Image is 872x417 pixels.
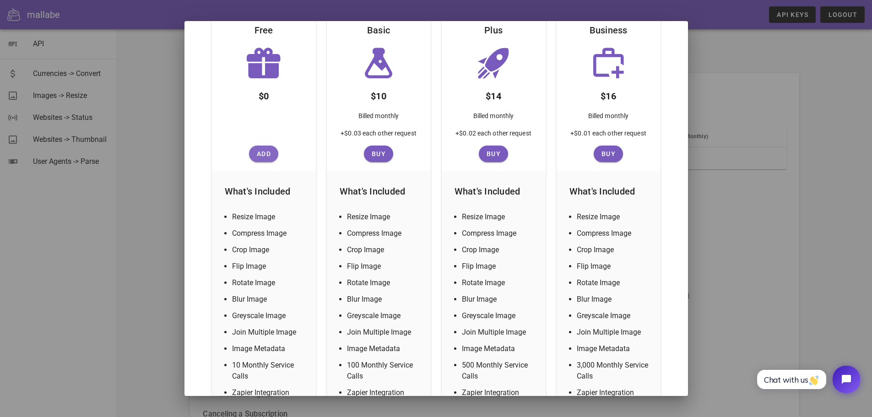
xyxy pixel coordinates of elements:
[232,244,307,255] li: Crop Image
[594,146,623,162] button: Buy
[447,177,540,206] div: What's Included
[577,261,651,272] li: Flip Image
[462,360,536,382] li: 500 Monthly Service Calls
[247,16,281,45] div: Free
[462,343,536,354] li: Image Metadata
[478,81,509,107] div: $14
[562,177,655,206] div: What's Included
[462,211,536,222] li: Resize Image
[347,244,422,255] li: Crop Image
[347,211,422,222] li: Resize Image
[593,81,623,107] div: $16
[363,81,394,107] div: $10
[249,146,278,162] button: Add
[232,387,307,398] li: Zapier Integration
[232,277,307,288] li: Rotate Image
[347,343,422,354] li: Image Metadata
[577,343,651,354] li: Image Metadata
[232,294,307,305] li: Blur Image
[347,310,422,321] li: Greyscale Image
[577,387,651,398] li: Zapier Integration
[232,343,307,354] li: Image Metadata
[462,294,536,305] li: Blur Image
[351,107,406,128] div: Billed monthly
[347,327,422,338] li: Join Multiple Image
[577,360,651,382] li: 3,000 Monthly Service Calls
[232,211,307,222] li: Resize Image
[347,277,422,288] li: Rotate Image
[253,150,275,157] span: Add
[232,228,307,239] li: Compress Image
[347,228,422,239] li: Compress Image
[360,16,397,45] div: Basic
[479,146,508,162] button: Buy
[448,128,539,146] div: +$0.02 each other request
[577,327,651,338] li: Join Multiple Image
[462,310,536,321] li: Greyscale Image
[347,387,422,398] li: Zapier Integration
[577,294,651,305] li: Blur Image
[747,358,868,401] iframe: Tidio Chat
[577,310,651,321] li: Greyscale Image
[581,107,636,128] div: Billed monthly
[364,146,393,162] button: Buy
[462,327,536,338] li: Join Multiple Image
[347,261,422,272] li: Flip Image
[462,277,536,288] li: Rotate Image
[332,177,425,206] div: What's Included
[232,360,307,382] li: 10 Monthly Service Calls
[347,294,422,305] li: Blur Image
[597,150,619,157] span: Buy
[482,150,504,157] span: Buy
[577,228,651,239] li: Compress Image
[563,128,654,146] div: +$0.01 each other request
[232,310,307,321] li: Greyscale Image
[217,177,310,206] div: What's Included
[577,211,651,222] li: Resize Image
[462,261,536,272] li: Flip Image
[232,261,307,272] li: Flip Image
[582,16,635,45] div: Business
[333,128,424,146] div: +$0.03 each other request
[462,387,536,398] li: Zapier Integration
[577,277,651,288] li: Rotate Image
[466,107,521,128] div: Billed monthly
[462,228,536,239] li: Compress Image
[347,360,422,382] li: 100 Monthly Service Calls
[577,244,651,255] li: Crop Image
[462,244,536,255] li: Crop Image
[368,150,390,157] span: Buy
[477,16,510,45] div: Plus
[251,81,276,107] div: $0
[232,327,307,338] li: Join Multiple Image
